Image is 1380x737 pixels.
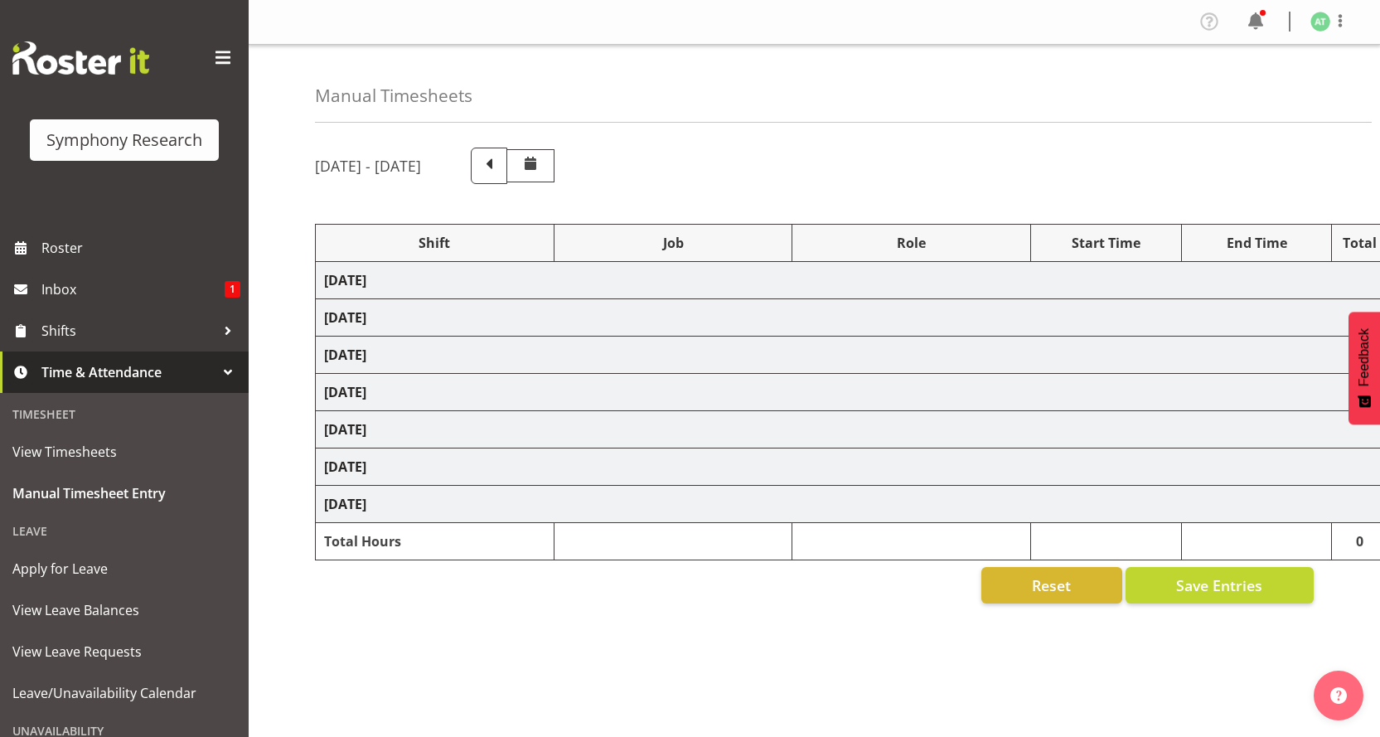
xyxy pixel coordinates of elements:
div: Start Time [1039,233,1173,253]
div: Timesheet [4,397,245,431]
div: End Time [1190,233,1324,253]
div: Role [801,233,1022,253]
td: Total Hours [316,523,554,560]
a: Apply for Leave [4,548,245,589]
span: Apply for Leave [12,556,236,581]
div: Shift [324,233,545,253]
a: Manual Timesheet Entry [4,473,245,514]
button: Feedback - Show survey [1349,312,1380,424]
span: Roster [41,235,240,260]
button: Reset [981,567,1122,604]
button: Save Entries [1126,567,1314,604]
span: View Leave Balances [12,598,236,623]
div: Symphony Research [46,128,202,153]
span: Reset [1032,575,1071,596]
span: Save Entries [1176,575,1262,596]
span: Manual Timesheet Entry [12,481,236,506]
div: Total [1340,233,1378,253]
img: angela-tunnicliffe1838.jpg [1310,12,1330,32]
span: View Timesheets [12,439,236,464]
a: View Timesheets [4,431,245,473]
span: Feedback [1357,328,1372,386]
h5: [DATE] - [DATE] [315,157,421,175]
span: Shifts [41,318,215,343]
div: Job [563,233,784,253]
span: Time & Attendance [41,360,215,385]
div: Leave [4,514,245,548]
img: Rosterit website logo [12,41,149,75]
span: 1 [225,281,240,298]
a: Leave/Unavailability Calendar [4,672,245,714]
span: Leave/Unavailability Calendar [12,681,236,705]
img: help-xxl-2.png [1330,687,1347,704]
h4: Manual Timesheets [315,86,472,105]
span: Inbox [41,277,225,302]
a: View Leave Requests [4,631,245,672]
a: View Leave Balances [4,589,245,631]
span: View Leave Requests [12,639,236,664]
